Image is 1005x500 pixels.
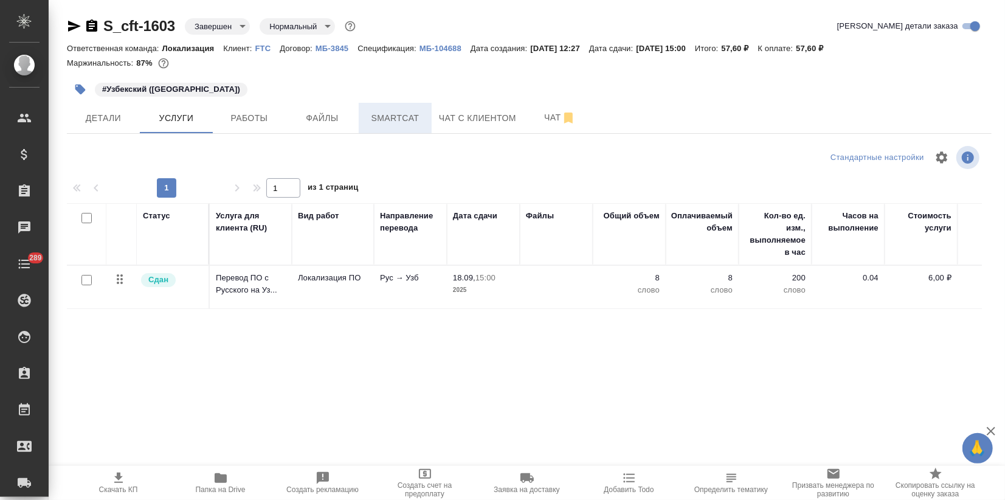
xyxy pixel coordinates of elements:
[956,146,982,169] span: Посмотреть информацию
[782,466,885,500] button: Призвать менеджера по развитию
[672,272,733,284] p: 8
[818,210,879,234] div: Часов на выполнение
[67,44,162,53] p: Ответственная команда:
[342,18,358,34] button: Доп статусы указывают на важность/срочность заказа
[308,180,359,198] span: из 1 страниц
[67,466,170,500] button: Скачать КП
[694,485,768,494] span: Определить тематику
[722,44,758,53] p: 57,60 ₽
[891,272,951,284] p: 6,00 ₽
[99,485,138,494] span: Скачать КП
[3,249,46,279] a: 289
[357,44,419,53] p: Спецификация:
[67,19,81,33] button: Скопировать ссылку для ЯМессенджера
[381,481,469,498] span: Создать счет на предоплату
[453,273,475,282] p: 18.09,
[316,44,357,53] p: МБ-3845
[380,272,441,284] p: Рус → Узб
[604,210,660,222] div: Общий объем
[471,44,530,53] p: Дата создания:
[298,272,368,284] p: Локализация ПО
[316,43,357,53] a: МБ-3845
[475,273,496,282] p: 15:00
[745,210,806,259] div: Кол-во ед. изм., выполняемое в час
[191,21,235,32] button: Завершен
[891,210,951,234] div: Стоимость услуги
[927,143,956,172] span: Настроить таблицу
[266,21,320,32] button: Нормальный
[216,210,286,234] div: Услуга для клиента (RU)
[526,210,554,222] div: Файлы
[695,44,721,53] p: Итого:
[103,18,175,34] a: S_cft-1603
[962,433,993,464] button: 🙏
[745,284,806,296] p: слово
[476,466,578,500] button: Заявка на доставку
[604,485,654,494] span: Добавить Todo
[223,44,255,53] p: Клиент:
[745,272,806,284] p: 200
[561,111,576,125] svg: Отписаться
[885,466,987,500] button: Скопировать ссылку на оценку заказа
[531,110,589,125] span: Чат
[599,272,660,284] p: 8
[196,485,246,494] span: Папка на Drive
[892,481,979,498] span: Скопировать ссылку на оценку заказа
[453,284,514,296] p: 2025
[102,83,240,95] p: #Узбекский ([GEOGRAPHIC_DATA])
[216,272,286,296] p: Перевод ПО с Русского на Уз...
[280,44,316,53] p: Договор:
[439,111,516,126] span: Чат с клиентом
[967,436,988,461] span: 🙏
[420,43,471,53] a: МБ-104688
[94,83,249,94] span: Узбекский (Латиница)
[420,44,471,53] p: МБ-104688
[796,44,832,53] p: 57,60 ₽
[255,44,280,53] p: FTC
[85,19,99,33] button: Скопировать ссылку
[366,111,424,126] span: Smartcat
[272,466,374,500] button: Создать рекламацию
[220,111,278,126] span: Работы
[298,210,339,222] div: Вид работ
[589,44,636,53] p: Дата сдачи:
[170,466,272,500] button: Папка на Drive
[74,111,133,126] span: Детали
[636,44,695,53] p: [DATE] 15:00
[380,210,441,234] div: Направление перевода
[672,284,733,296] p: слово
[67,58,136,68] p: Маржинальность:
[812,266,885,308] td: 0.04
[827,148,927,167] div: split button
[758,44,796,53] p: К оплате:
[599,284,660,296] p: слово
[671,210,733,234] div: Оплачиваемый объем
[162,44,224,53] p: Локализация
[148,274,168,286] p: Сдан
[837,20,958,32] span: [PERSON_NAME] детали заказа
[578,466,680,500] button: Добавить Todo
[680,466,782,500] button: Определить тематику
[67,76,94,103] button: Добавить тэг
[790,481,877,498] span: Призвать менеджера по развитию
[293,111,351,126] span: Файлы
[286,485,359,494] span: Создать рекламацию
[260,18,335,35] div: Завершен
[136,58,155,68] p: 87%
[453,210,497,222] div: Дата сдачи
[530,44,589,53] p: [DATE] 12:27
[494,485,559,494] span: Заявка на доставку
[22,252,49,264] span: 289
[255,43,280,53] a: FTC
[374,466,476,500] button: Создать счет на предоплату
[143,210,170,222] div: Статус
[185,18,250,35] div: Завершен
[147,111,205,126] span: Услуги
